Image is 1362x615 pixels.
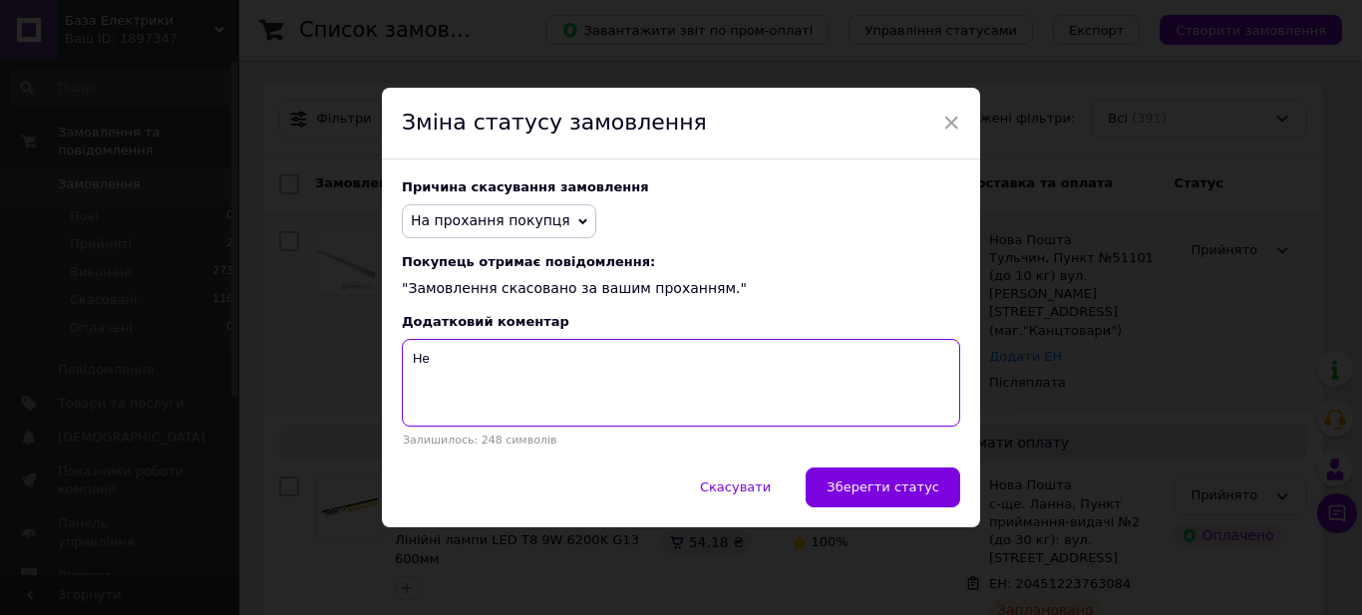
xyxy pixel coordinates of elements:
[402,254,960,299] div: "Замовлення скасовано за вашим проханням."
[411,212,570,228] span: На прохання покупця
[942,106,960,140] span: ×
[679,467,792,507] button: Скасувати
[827,479,939,494] span: Зберегти статус
[402,254,960,269] span: Покупець отримає повідомлення:
[402,179,960,194] div: Причина скасування замовлення
[402,434,960,447] p: Залишилось: 248 символів
[700,479,771,494] span: Скасувати
[806,467,960,507] button: Зберегти статус
[402,339,960,427] textarea: Не
[382,88,980,159] div: Зміна статусу замовлення
[402,314,960,329] div: Додатковий коментар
